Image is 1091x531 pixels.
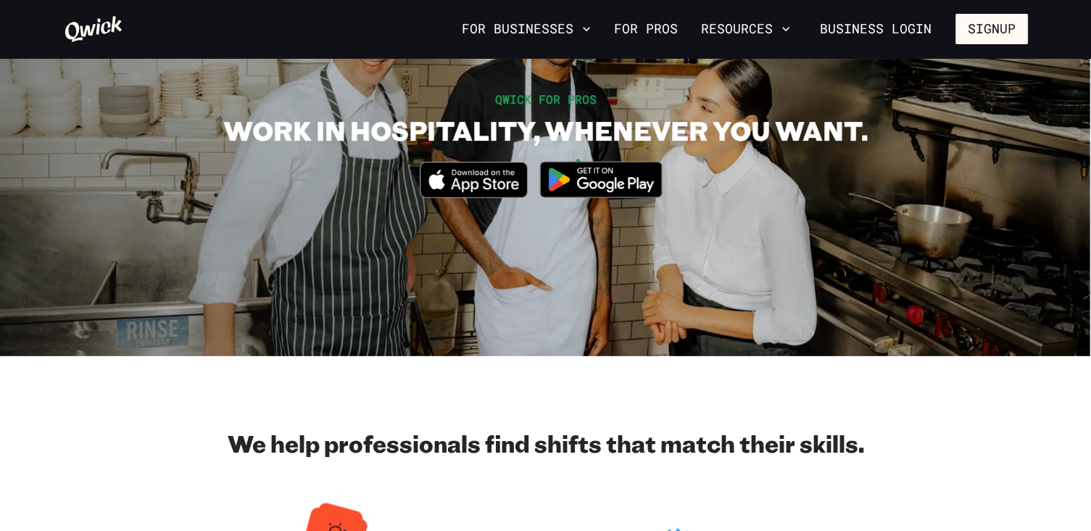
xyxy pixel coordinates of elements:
[955,14,1028,44] button: Signup
[808,14,944,44] a: Business Login
[608,17,684,41] a: For Pros
[531,152,671,207] img: Get it on Google Play
[64,429,1028,458] h2: We help professionals find shifts that match their skills.
[456,17,597,41] button: For Businesses
[223,114,868,147] h1: WORK IN HOSPITALITY, WHENEVER YOU WANT.
[420,186,528,201] a: Download on the App Store
[495,91,597,107] span: QWICK FOR PROS
[695,17,796,41] button: Resources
